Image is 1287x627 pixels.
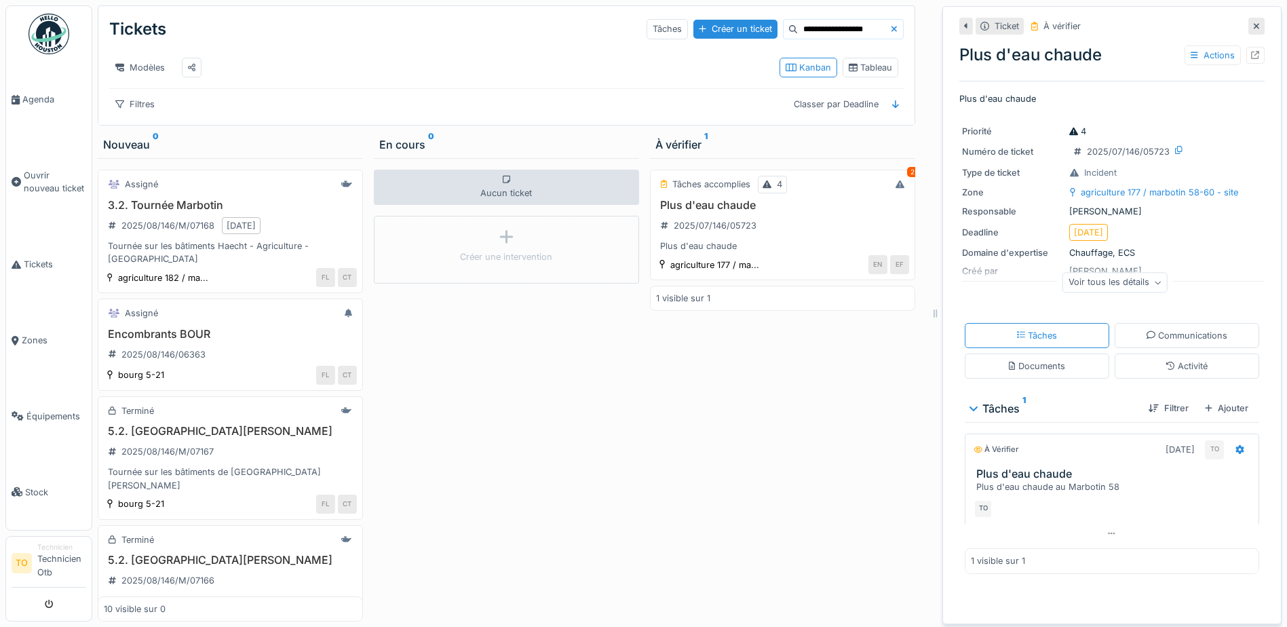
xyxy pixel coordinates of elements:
div: FL [316,268,335,287]
div: Assigné [125,307,158,320]
div: CT [338,366,357,385]
h3: 5.2. [GEOGRAPHIC_DATA][PERSON_NAME] [104,425,357,438]
div: À vérifier [1043,20,1081,33]
a: Ouvrir nouveau ticket [6,138,92,227]
div: EF [890,255,909,274]
div: Créer une intervention [460,250,552,263]
h3: Plus d'eau chaude [976,468,1253,480]
div: 2025/08/146/M/07168 [121,219,214,232]
div: Filtres [109,94,161,114]
div: Voir tous les détails [1062,273,1168,292]
div: Incident [1084,166,1117,179]
img: Badge_color-CXgf-gQk.svg [28,14,69,54]
div: Numéro de ticket [962,145,1064,158]
div: agriculture 177 / ma... [670,259,759,271]
div: Plus d'eau chaude [959,43,1265,67]
span: Équipements [26,410,86,423]
div: Deadline [962,226,1064,239]
div: Tournée sur les bâtiments de [GEOGRAPHIC_DATA][PERSON_NAME] [104,594,357,620]
h3: 5.2. [GEOGRAPHIC_DATA][PERSON_NAME] [104,554,357,567]
div: Kanban [786,61,831,74]
div: 2025/08/146/06363 [121,348,206,361]
div: 2025/07/146/05723 [674,219,756,232]
div: 2025/08/146/M/07167 [121,445,214,458]
div: Tournée sur les bâtiments Haecht - Agriculture - [GEOGRAPHIC_DATA] [104,240,357,265]
div: Priorité [962,125,1064,138]
div: Zone [962,186,1064,199]
h3: Encombrants BOUR [104,328,357,341]
div: Classer par Deadline [788,94,885,114]
div: 2025/08/146/M/07166 [121,574,214,587]
div: TO [974,499,993,518]
div: agriculture 177 / marbotin 58-60 - site [1081,186,1238,199]
sup: 0 [428,136,434,153]
div: 4 [777,178,782,191]
a: TO TechnicienTechnicien Otb [12,542,86,588]
li: Technicien Otb [37,542,86,584]
h3: Plus d'eau chaude [656,199,909,212]
div: Chauffage, ECS [962,246,1262,259]
div: Technicien [37,542,86,552]
div: TO [1205,440,1224,459]
div: À vérifier [974,444,1018,455]
h3: 3.2. Tournée Marbotin [104,199,357,212]
div: bourg 5-21 [118,368,164,381]
span: Stock [25,486,86,499]
span: Zones [22,334,86,347]
div: EN [868,255,887,274]
span: Ouvrir nouveau ticket [24,169,86,195]
div: 10 visible sur 0 [104,603,166,615]
div: En cours [379,136,634,153]
div: Filtrer [1143,399,1193,417]
div: CT [338,495,357,514]
div: Tableau [849,61,892,74]
div: Actions [1185,45,1241,65]
span: Agenda [22,93,86,106]
div: Tickets [109,12,166,47]
div: À vérifier [655,136,910,153]
p: Plus d'eau chaude [959,92,1265,105]
div: 1 visible sur 1 [656,292,710,305]
a: Équipements [6,378,92,454]
a: Tickets [6,227,92,303]
div: Tâches accomplies [672,178,750,191]
a: Agenda [6,62,92,138]
div: Domaine d'expertise [962,246,1064,259]
a: Stock [6,454,92,530]
div: Assigné [125,178,158,191]
div: Type de ticket [962,166,1064,179]
div: Terminé [121,404,154,417]
div: Responsable [962,205,1064,218]
sup: 0 [153,136,159,153]
div: Plus d'eau chaude [656,240,909,252]
div: 4 [1069,125,1086,138]
div: FL [316,495,335,514]
div: Plus d'eau chaude au Marbotin 58 [976,480,1253,493]
span: Tickets [24,258,86,271]
div: Nouveau [103,136,358,153]
div: Documents [1009,360,1065,373]
div: [DATE] [1074,226,1103,239]
div: Ticket [995,20,1019,33]
div: [DATE] [1166,443,1195,456]
sup: 1 [1022,400,1026,417]
div: Tâches [647,19,688,39]
div: Tâches [970,400,1138,417]
div: Ajouter [1199,399,1254,417]
div: FL [316,366,335,385]
div: Activité [1166,360,1208,373]
div: 2025/07/146/05723 [1087,145,1170,158]
div: 1 visible sur 1 [971,554,1025,567]
div: [PERSON_NAME] [962,205,1262,218]
div: CT [338,268,357,287]
sup: 1 [704,136,708,153]
div: Communications [1147,329,1227,342]
div: bourg 5-21 [118,497,164,510]
a: Zones [6,303,92,379]
div: [DATE] [227,219,256,232]
li: TO [12,553,32,573]
div: agriculture 182 / ma... [118,271,208,284]
div: Tournée sur les bâtiments de [GEOGRAPHIC_DATA][PERSON_NAME] [104,465,357,491]
div: Aucun ticket [374,170,639,205]
div: Terminé [121,533,154,546]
